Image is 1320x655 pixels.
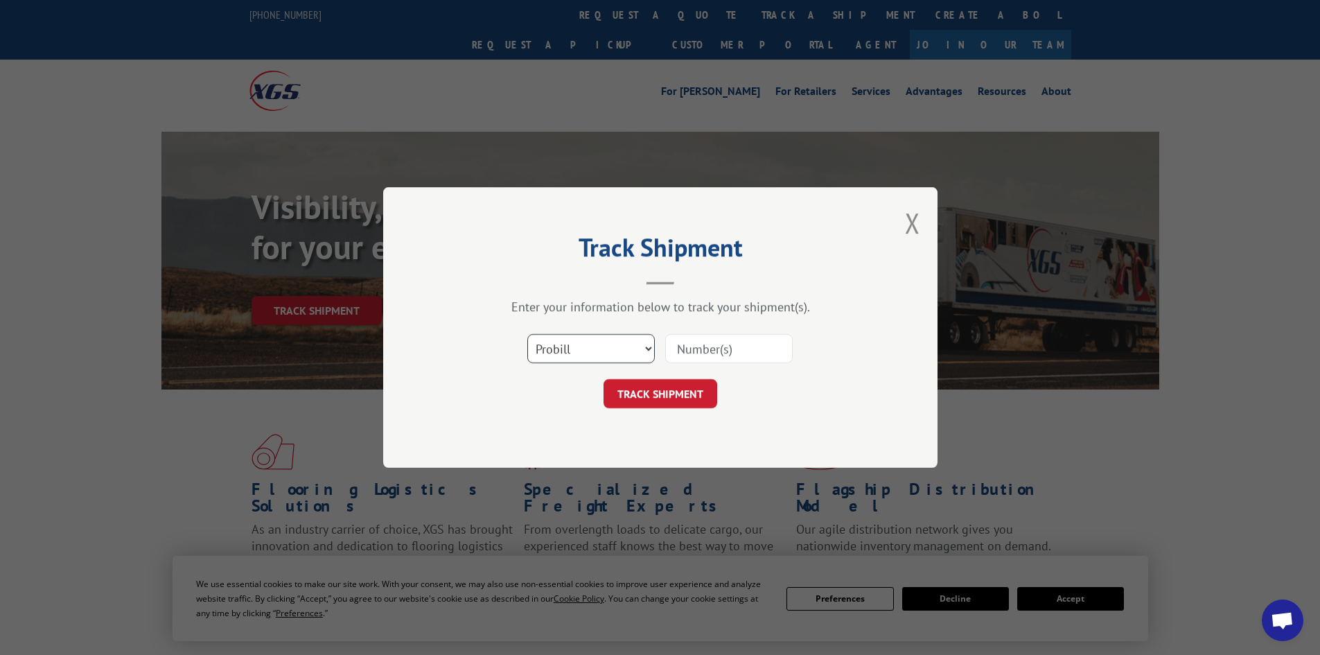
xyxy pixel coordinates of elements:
h2: Track Shipment [452,238,868,264]
div: Open chat [1262,600,1303,641]
div: Enter your information below to track your shipment(s). [452,299,868,315]
button: TRACK SHIPMENT [604,379,717,408]
button: Close modal [905,204,920,241]
input: Number(s) [665,334,793,363]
